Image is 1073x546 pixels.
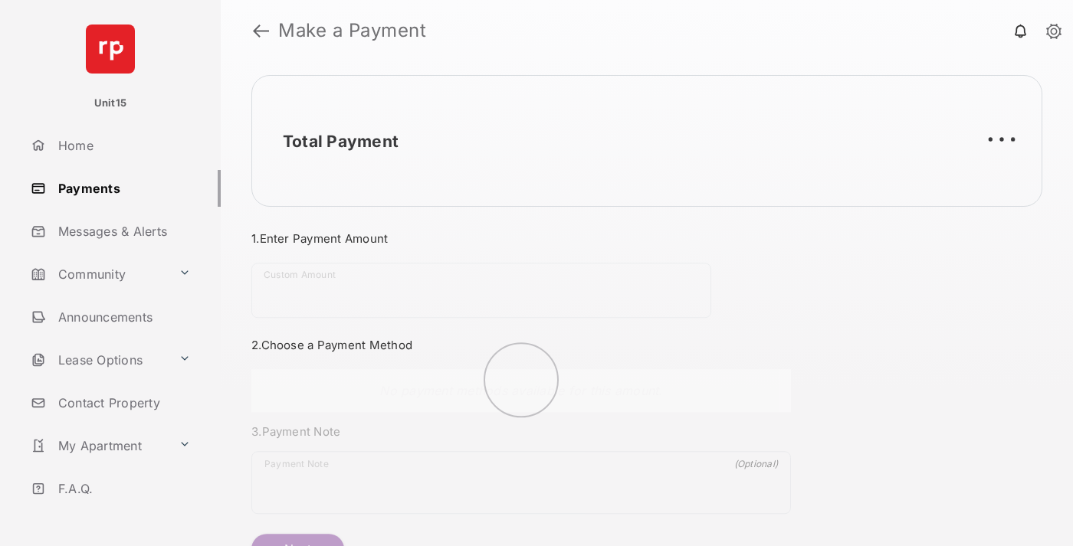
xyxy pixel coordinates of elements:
[25,384,221,421] a: Contact Property
[86,25,135,74] img: svg+xml;base64,PHN2ZyB4bWxucz0iaHR0cDovL3d3dy53My5vcmcvMjAwMC9zdmciIHdpZHRoPSI2NCIgaGVpZ2h0PSI2NC...
[94,96,127,111] p: Unit15
[25,256,172,293] a: Community
[25,342,172,378] a: Lease Options
[25,170,221,207] a: Payments
[25,127,221,164] a: Home
[25,299,221,335] a: Announcements
[25,470,221,507] a: F.A.Q.
[251,231,791,246] h3: 1. Enter Payment Amount
[25,427,172,464] a: My Apartment
[25,213,221,250] a: Messages & Alerts
[283,132,399,151] h2: Total Payment
[278,21,426,40] strong: Make a Payment
[251,338,791,352] h3: 2. Choose a Payment Method
[251,424,791,439] h3: 3. Payment Note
